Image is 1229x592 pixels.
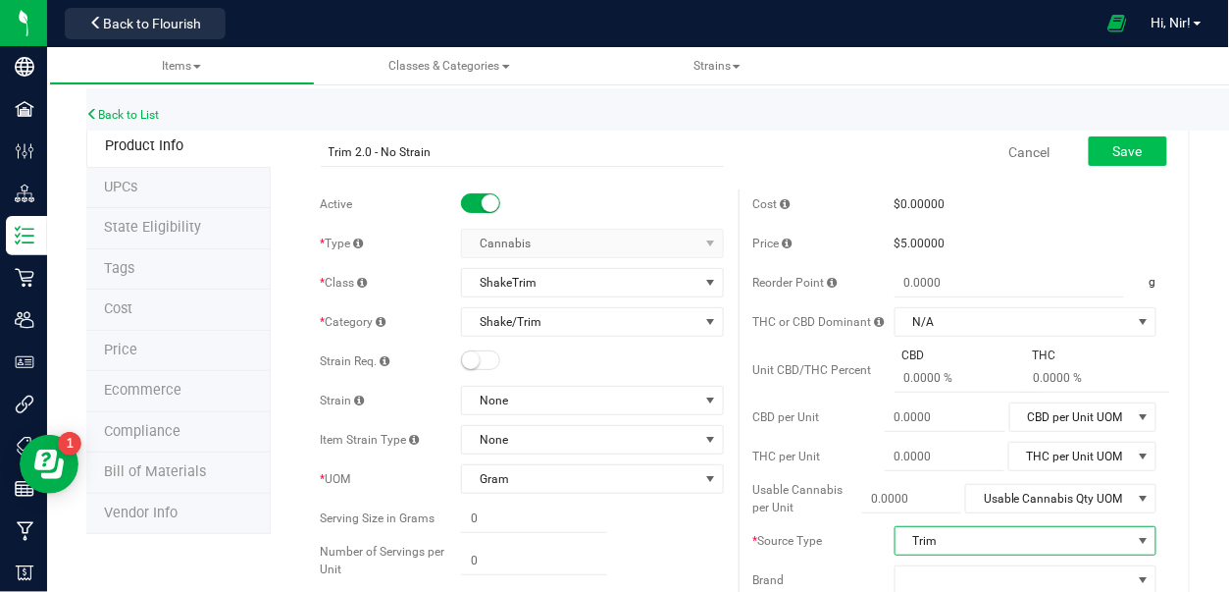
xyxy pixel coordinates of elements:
input: 0.0000 [885,404,1005,431]
span: Strain [321,394,365,407]
span: Serving Size in Grams [321,511,435,525]
span: Price [753,237,793,250]
inline-svg: Distribution [15,184,34,203]
span: select [698,308,723,336]
input: 0 [461,547,607,574]
inline-svg: Retail [15,268,34,288]
span: None [462,387,697,414]
span: select [698,269,723,296]
iframe: Resource center unread badge [58,432,81,456]
span: Bill of Materials [104,463,206,480]
span: CBD per Unit [753,410,820,424]
span: Classes & Categories [389,59,510,73]
inline-svg: Inventory [15,226,34,245]
span: Hi, Nir! [1152,15,1192,30]
span: Class [321,276,368,290]
span: Usable Cannabis per Unit [753,483,844,514]
span: Brand [753,573,785,587]
input: 0 [461,505,607,532]
inline-svg: Billing [15,564,34,583]
input: 0.0000 [885,443,1005,470]
span: Trim [896,527,1131,555]
span: Tag [104,260,134,277]
span: Product Info [105,137,183,154]
span: g [1150,269,1156,297]
span: ShakeTrim [462,269,697,296]
span: Shake/Trim [462,308,697,336]
span: select [1131,443,1155,470]
span: None [462,426,697,454]
span: select [1131,308,1155,336]
span: Compliance [104,423,180,440]
span: N/A [896,308,1131,336]
span: Back to Flourish [103,16,201,31]
span: Active [321,197,353,211]
span: Price [104,342,137,358]
span: Source Type [753,534,823,548]
span: select [1131,527,1155,555]
span: $5.00000 [895,237,946,250]
input: Item name [321,137,724,167]
span: THC per Unit [753,450,821,463]
span: Save [1113,143,1143,159]
span: Unit CBD/THC Percent [753,363,872,377]
span: select [698,465,723,493]
inline-svg: Configuration [15,141,34,161]
span: Tag [104,179,137,195]
span: Vendor Info [104,505,178,521]
input: 0.0000 % [1024,364,1170,392]
span: Category [321,315,386,329]
span: THC [1024,347,1063,364]
span: select [1131,404,1155,431]
button: Back to Flourish [65,8,226,39]
iframe: Resource center [20,435,78,494]
span: Reorder Point [753,276,838,290]
a: Back to List [86,108,159,122]
span: Item Strain Type [321,433,420,447]
inline-svg: User Roles [15,352,34,372]
span: Strains [693,59,741,73]
inline-svg: Reports [15,479,34,499]
input: 0.0000 [895,269,1124,296]
span: Items [162,59,201,73]
inline-svg: Manufacturing [15,521,34,541]
inline-svg: Facilities [15,99,34,119]
span: Ecommerce [104,382,181,399]
span: THC or CBD Dominant [753,315,885,329]
input: 0.0000 % [895,364,1041,392]
inline-svg: Tags [15,437,34,457]
span: Cost [104,300,132,317]
input: 0.0000 [862,485,962,512]
span: THC per Unit UOM [1009,443,1131,470]
span: UOM [321,472,351,486]
a: Cancel [1009,142,1050,162]
span: Usable Cannabis Qty UOM [966,485,1131,512]
span: Strain Req. [321,354,390,368]
span: select [1131,485,1155,512]
span: CBD [895,347,933,364]
inline-svg: Company [15,57,34,77]
span: Type [321,237,364,250]
span: Open Ecommerce Menu [1095,4,1139,42]
button: Save [1089,136,1167,166]
inline-svg: Users [15,310,34,330]
span: Tag [104,219,201,236]
span: CBD per Unit UOM [1010,404,1131,431]
span: Cost [753,197,791,211]
inline-svg: Integrations [15,395,34,414]
span: Gram [462,465,697,493]
span: $0.00000 [895,197,946,211]
span: Number of Servings per Unit [321,545,445,576]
